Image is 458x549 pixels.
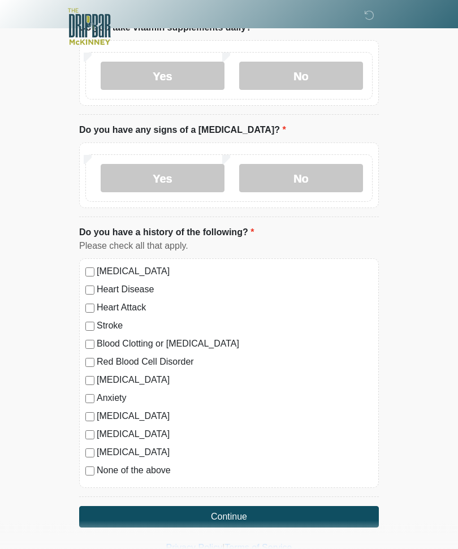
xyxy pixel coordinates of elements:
[85,358,94,368] input: Red Blood Cell Disorder
[97,356,373,369] label: Red Blood Cell Disorder
[79,226,254,240] label: Do you have a history of the following?
[79,507,379,528] button: Continue
[101,165,224,193] label: Yes
[85,340,94,349] input: Blood Clotting or [MEDICAL_DATA]
[97,410,373,423] label: [MEDICAL_DATA]
[79,240,379,253] div: Please check all that apply.
[85,413,94,422] input: [MEDICAL_DATA]
[85,268,94,277] input: [MEDICAL_DATA]
[85,449,94,458] input: [MEDICAL_DATA]
[97,392,373,405] label: Anxiety
[85,377,94,386] input: [MEDICAL_DATA]
[85,304,94,313] input: Heart Attack
[239,62,363,90] label: No
[97,428,373,442] label: [MEDICAL_DATA]
[101,62,224,90] label: Yes
[97,338,373,351] label: Blood Clotting or [MEDICAL_DATA]
[97,301,373,315] label: Heart Attack
[97,265,373,279] label: [MEDICAL_DATA]
[85,322,94,331] input: Stroke
[85,286,94,295] input: Heart Disease
[97,283,373,297] label: Heart Disease
[85,467,94,476] input: None of the above
[97,374,373,387] label: [MEDICAL_DATA]
[68,8,111,45] img: The DRIPBaR - McKinney Logo
[97,464,373,478] label: None of the above
[79,124,286,137] label: Do you have any signs of a [MEDICAL_DATA]?
[239,165,363,193] label: No
[85,431,94,440] input: [MEDICAL_DATA]
[97,319,373,333] label: Stroke
[97,446,373,460] label: [MEDICAL_DATA]
[85,395,94,404] input: Anxiety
